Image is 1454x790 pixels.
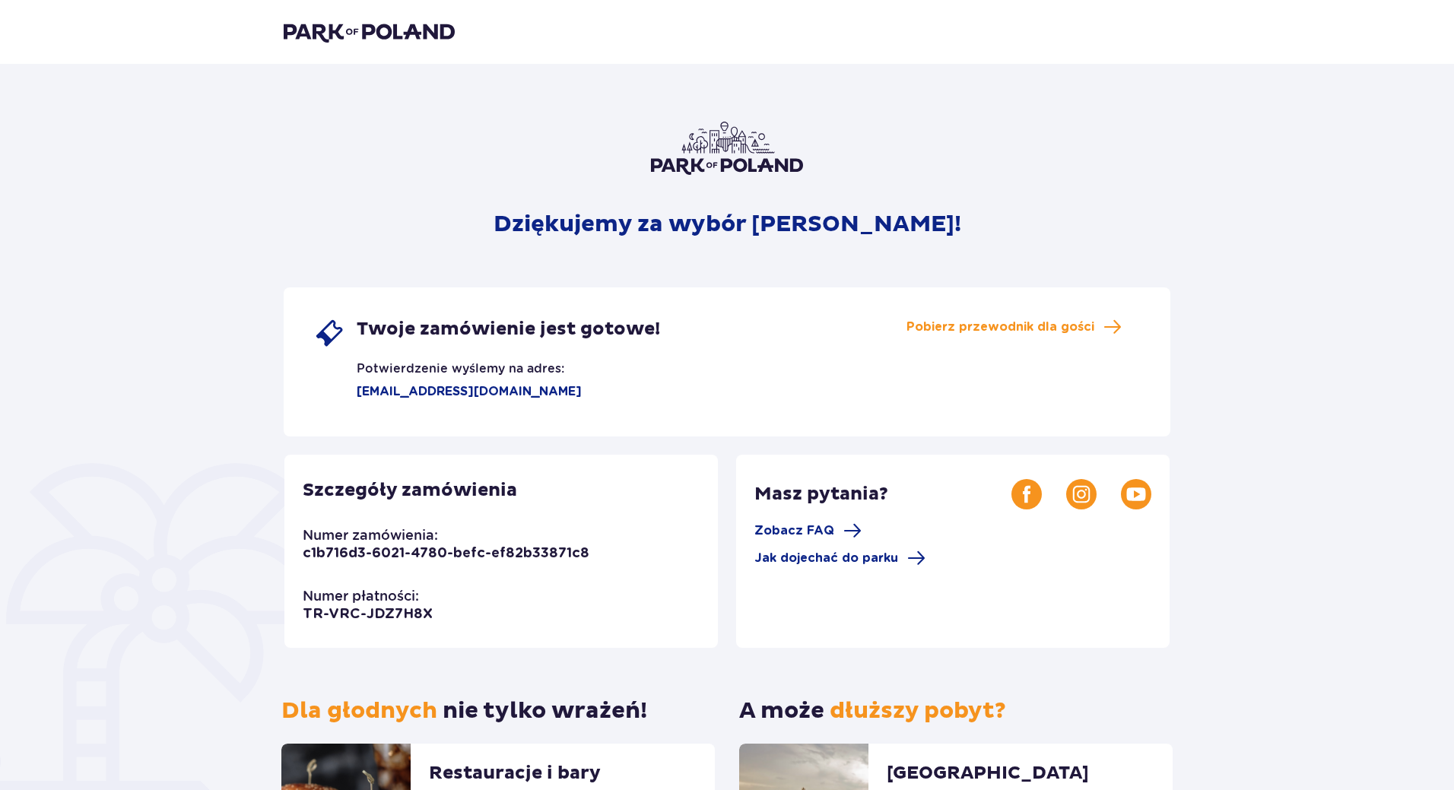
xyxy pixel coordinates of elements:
p: TR-VRC-JDZ7H8X [303,605,433,623]
p: nie tylko wrażeń! [281,696,647,725]
a: Zobacz FAQ [754,522,862,540]
p: Szczegóły zamówienia [303,479,517,502]
img: Youtube [1121,479,1151,509]
p: Dziękujemy za wybór [PERSON_NAME]! [494,210,961,239]
a: Pobierz przewodnik dla gości [906,318,1122,336]
img: single ticket icon [314,318,344,348]
p: c1b716d3-6021-4780-befc-ef82b33871c8 [303,544,589,563]
p: Numer zamówienia: [303,526,438,544]
span: Jak dojechać do parku [754,550,898,566]
span: Zobacz FAQ [754,522,834,539]
p: Masz pytania? [754,483,1011,506]
img: Instagram [1066,479,1097,509]
span: Dla głodnych [281,696,437,725]
p: Potwierdzenie wyślemy na adres: [314,348,564,377]
a: Jak dojechać do parku [754,549,925,567]
span: Twoje zamówienie jest gotowe! [357,318,660,341]
span: Pobierz przewodnik dla gości [906,319,1094,335]
img: Facebook [1011,479,1042,509]
p: Numer płatności: [303,587,419,605]
p: [EMAIL_ADDRESS][DOMAIN_NAME] [314,383,582,400]
span: dłuższy pobyt? [830,696,1006,725]
p: A może [739,696,1006,725]
img: Park of Poland logo [284,21,455,43]
img: Park of Poland logo [651,122,803,175]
